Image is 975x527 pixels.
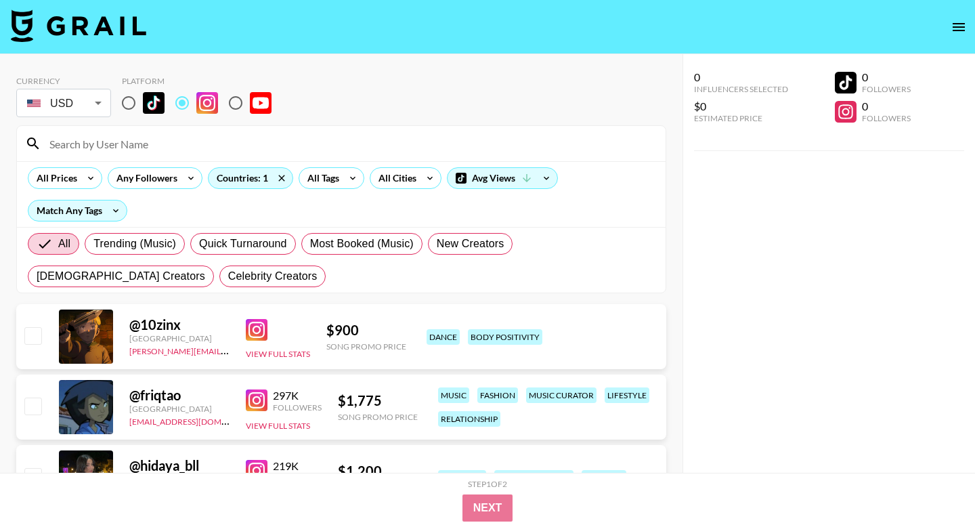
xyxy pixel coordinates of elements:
div: music [438,387,469,403]
div: music curator [526,387,597,403]
div: 297K [273,389,322,402]
span: [DEMOGRAPHIC_DATA] Creators [37,268,205,284]
div: body positivity [468,329,542,345]
button: View Full Stats [246,349,310,359]
div: lifestyle [605,387,649,403]
div: All Cities [370,168,419,188]
img: YouTube [250,92,272,114]
span: Most Booked (Music) [310,236,414,252]
button: View Full Stats [246,421,310,431]
div: All Tags [299,168,342,188]
div: Followers [273,402,322,413]
div: Avg Views [448,168,557,188]
a: [EMAIL_ADDRESS][DOMAIN_NAME] [129,414,265,427]
div: 0 [694,70,788,84]
input: Search by User Name [41,133,657,154]
div: $ 1,775 [338,392,418,409]
button: Next [462,494,513,522]
img: Instagram [246,389,267,411]
div: relationship [438,411,500,427]
div: fashion [477,387,518,403]
div: 0 [862,70,911,84]
img: Grail Talent [11,9,146,42]
div: Currency [16,76,111,86]
div: Platform [122,76,282,86]
span: Quick Turnaround [199,236,287,252]
a: [PERSON_NAME][EMAIL_ADDRESS][DOMAIN_NAME] [129,343,330,356]
div: Estimated Price [694,113,788,123]
div: All Prices [28,168,80,188]
div: lifestyle [582,470,626,486]
div: @ 10zinx [129,316,230,333]
div: $0 [694,100,788,113]
div: aesthetic [438,470,486,486]
img: Instagram [196,92,218,114]
div: USD [19,91,108,115]
div: Match Any Tags [28,201,127,221]
div: [GEOGRAPHIC_DATA] [129,333,230,343]
div: Step 1 of 2 [468,479,507,489]
div: @ friqtao [129,387,230,404]
div: @ hidaya_bll [129,457,230,474]
span: Trending (Music) [93,236,176,252]
button: open drawer [945,14,972,41]
div: Any Followers [108,168,180,188]
div: Song Promo Price [326,341,406,352]
div: Followers [862,113,911,123]
div: Followers [862,84,911,94]
img: Instagram [246,460,267,482]
span: New Creators [437,236,504,252]
span: Celebrity Creators [228,268,318,284]
iframe: Drift Widget Chat Controller [907,459,959,511]
span: All [58,236,70,252]
div: Influencers Selected [694,84,788,94]
div: $ 900 [326,322,406,339]
img: Instagram [246,319,267,341]
div: dance [427,329,460,345]
div: [GEOGRAPHIC_DATA] [129,404,230,414]
div: 0 [862,100,911,113]
div: $ 1,200 [338,463,418,480]
div: Countries: 1 [209,168,292,188]
div: Song Promo Price [338,412,418,422]
div: makeup & beauty [494,470,573,486]
img: TikTok [143,92,165,114]
div: 219K [273,459,322,473]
